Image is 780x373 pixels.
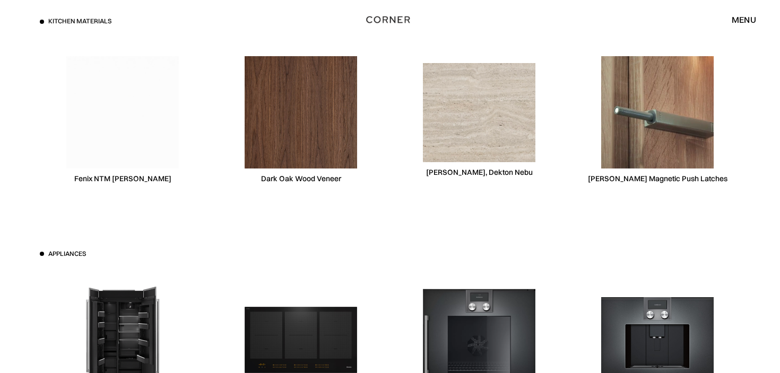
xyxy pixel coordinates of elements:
[48,250,86,259] h3: Appliances
[426,167,533,177] div: [PERSON_NAME], Dekton Nebu
[74,174,171,184] div: Fenix NTM [PERSON_NAME]
[588,174,727,184] div: [PERSON_NAME] Magnetic Push Latches
[362,13,418,26] a: home
[721,11,756,29] div: menu
[732,15,756,24] div: menu
[261,174,341,184] div: Dark Oak Wood Veneer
